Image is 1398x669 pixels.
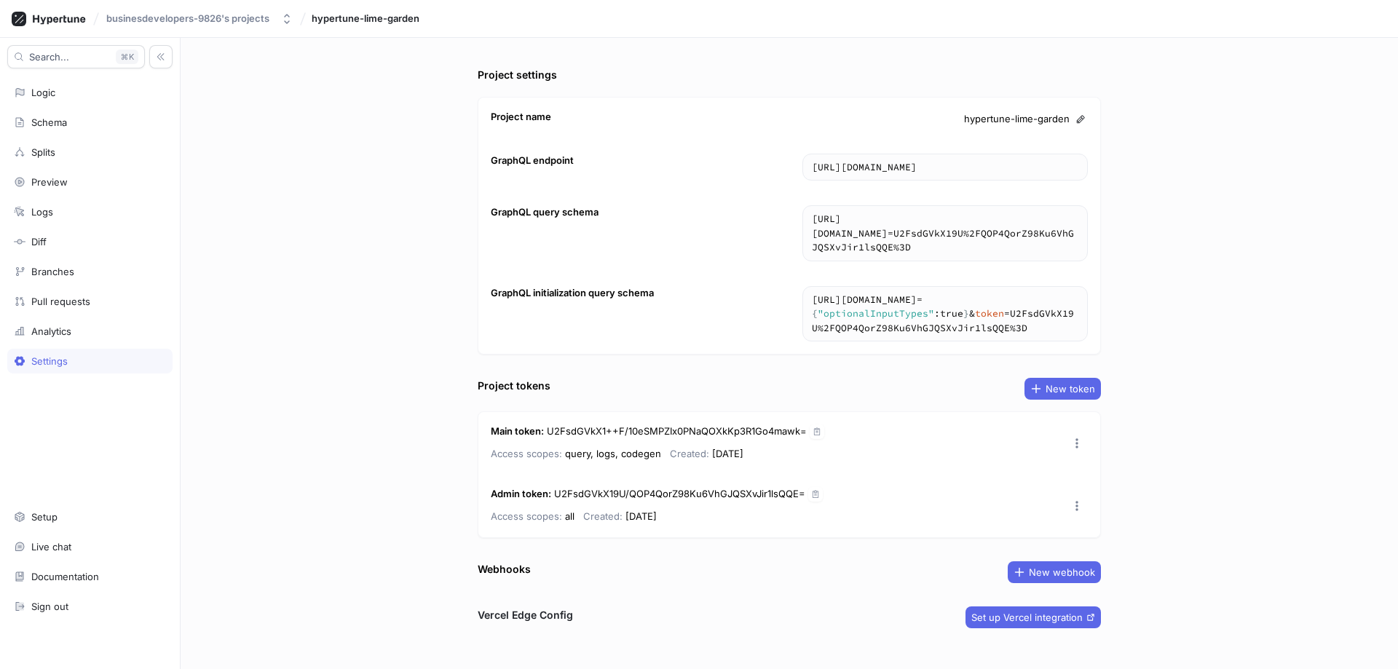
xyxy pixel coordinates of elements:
[31,541,71,553] div: Live chat
[1008,561,1101,583] button: New webhook
[31,146,55,158] div: Splits
[583,507,657,525] p: [DATE]
[670,448,709,459] span: Created:
[491,205,599,220] div: GraphQL query schema
[31,236,47,248] div: Diff
[7,45,145,68] button: Search...K
[1029,568,1095,577] span: New webhook
[964,112,1070,127] span: hypertune-lime-garden
[491,448,562,459] span: Access scopes:
[312,13,419,23] span: hypertune-lime-garden
[583,510,623,522] span: Created:
[491,425,544,437] strong: Main token :
[478,561,531,577] div: Webhooks
[31,296,90,307] div: Pull requests
[1024,378,1101,400] button: New token
[116,50,138,64] div: K
[31,176,68,188] div: Preview
[31,325,71,337] div: Analytics
[803,154,1087,181] textarea: [URL][DOMAIN_NAME]
[29,52,69,61] span: Search...
[100,7,299,31] button: businesdevelopers-9826's projects
[106,12,269,25] div: businesdevelopers-9826's projects
[971,613,1083,622] span: Set up Vercel integration
[31,511,58,523] div: Setup
[478,67,557,82] div: Project settings
[554,488,805,499] span: U2FsdGVkX19U/QOP4QorZ98Ku6VhGJQSXvJir1lsQQE=
[491,507,574,525] p: all
[31,266,74,277] div: Branches
[491,110,551,124] div: Project name
[31,206,53,218] div: Logs
[31,116,67,128] div: Schema
[491,154,574,168] div: GraphQL endpoint
[478,378,550,393] div: Project tokens
[670,445,743,462] p: [DATE]
[1046,384,1095,393] span: New token
[803,206,1087,261] textarea: [URL][DOMAIN_NAME]
[803,287,1087,341] textarea: https://[DOMAIN_NAME]/schema?body={"optionalInputTypes":true}&token=U2FsdGVkX19U%2FQOP4QorZ98Ku6V...
[478,607,573,622] h3: Vercel Edge Config
[491,510,562,522] span: Access scopes:
[31,355,68,367] div: Settings
[491,445,661,462] p: query, logs, codegen
[31,87,55,98] div: Logic
[491,488,551,499] strong: Admin token :
[547,425,807,437] span: U2FsdGVkX1++F/10eSMPZIx0PNaQOXkKp3R1Go4mawk=
[965,606,1101,628] button: Set up Vercel integration
[491,286,654,301] div: GraphQL initialization query schema
[7,564,173,589] a: Documentation
[31,571,99,582] div: Documentation
[31,601,68,612] div: Sign out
